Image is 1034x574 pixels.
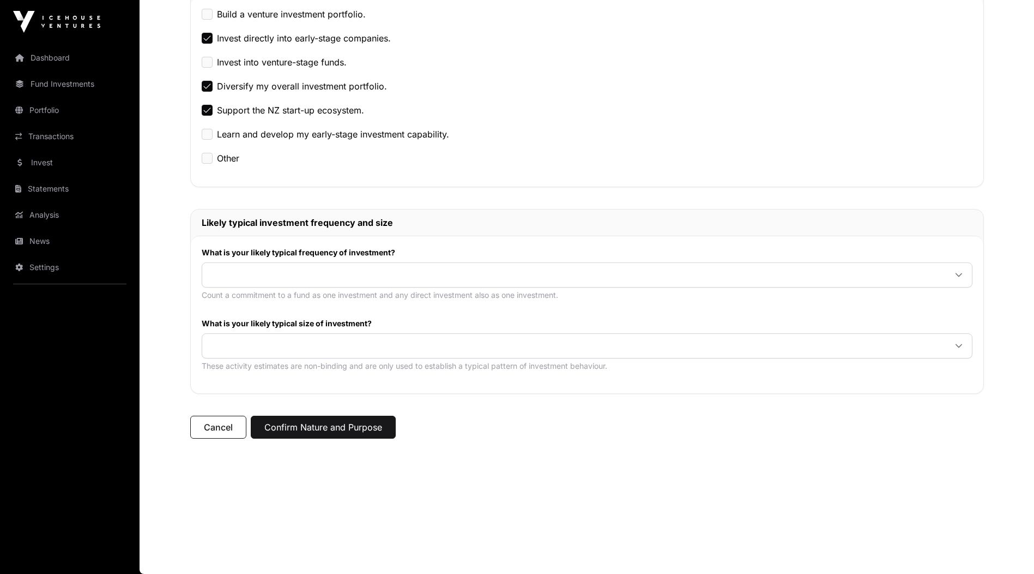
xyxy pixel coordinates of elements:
label: Other [217,152,239,165]
label: What is your likely typical size of investment? [202,318,972,329]
label: Diversify my overall investment portfolio. [217,80,387,93]
label: Support the NZ start-up ecosystem. [217,104,364,117]
a: Portfolio [9,98,131,122]
p: These activity estimates are non-binding and are only used to establish a typical pattern of inve... [202,361,972,372]
a: Settings [9,255,131,279]
button: Cancel [190,416,246,439]
label: Learn and develop my early-stage investment capability. [217,128,449,141]
label: Build a venture investment portfolio. [217,8,366,21]
iframe: Chat Widget [979,522,1034,574]
a: Analysis [9,203,131,227]
a: Fund Investments [9,72,131,96]
a: Transactions [9,124,131,148]
h2: Likely typical investment frequency and size [202,216,972,229]
p: Count a commitment to a fund as one investment and any direct investment also as one investment. [202,290,972,301]
span: Cancel [204,421,233,434]
label: Invest directly into early-stage companies. [217,32,391,45]
a: Dashboard [9,46,131,70]
label: What is your likely typical frequency of investment? [202,247,972,258]
button: Confirm Nature and Purpose [251,416,396,439]
a: News [9,229,131,253]
a: Statements [9,177,131,201]
a: Invest [9,151,131,175]
label: Invest into venture-stage funds. [217,56,347,69]
img: Icehouse Ventures Logo [13,11,100,33]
